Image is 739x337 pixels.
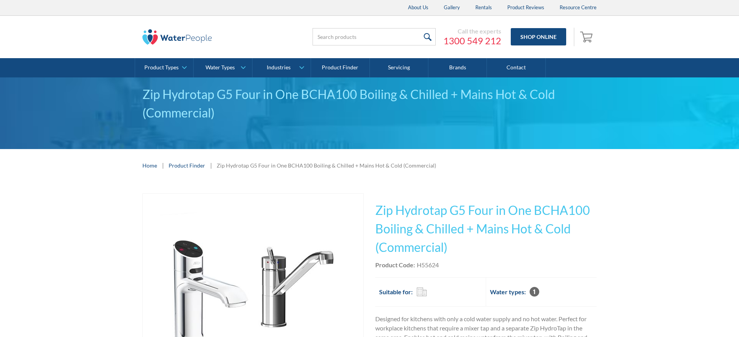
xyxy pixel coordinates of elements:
[428,58,487,77] a: Brands
[417,260,439,270] div: H55624
[206,64,235,71] div: Water Types
[142,85,597,122] div: Zip Hydrotap G5 Four in One BCHA100 Boiling & Chilled + Mains Hot & Cold (Commercial)
[161,161,165,170] div: |
[311,58,369,77] a: Product Finder
[580,30,595,43] img: shopping cart
[194,58,252,77] a: Water Types
[379,287,413,297] h2: Suitable for:
[578,28,597,46] a: Open cart
[511,28,566,45] a: Shop Online
[375,201,597,257] h1: Zip Hydrotap G5 Four in One BCHA100 Boiling & Chilled + Mains Hot & Cold (Commercial)
[142,29,212,45] img: The Water People
[490,287,526,297] h2: Water types:
[135,58,193,77] a: Product Types
[267,64,291,71] div: Industries
[443,27,501,35] div: Call the experts
[169,161,205,169] a: Product Finder
[313,28,436,45] input: Search products
[487,58,545,77] a: Contact
[252,58,311,77] a: Industries
[370,58,428,77] a: Servicing
[217,161,436,169] div: Zip Hydrotap G5 Four in One BCHA100 Boiling & Chilled + Mains Hot & Cold (Commercial)
[142,161,157,169] a: Home
[443,35,501,47] a: 1300 549 212
[209,161,213,170] div: |
[144,64,179,71] div: Product Types
[375,261,415,268] strong: Product Code:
